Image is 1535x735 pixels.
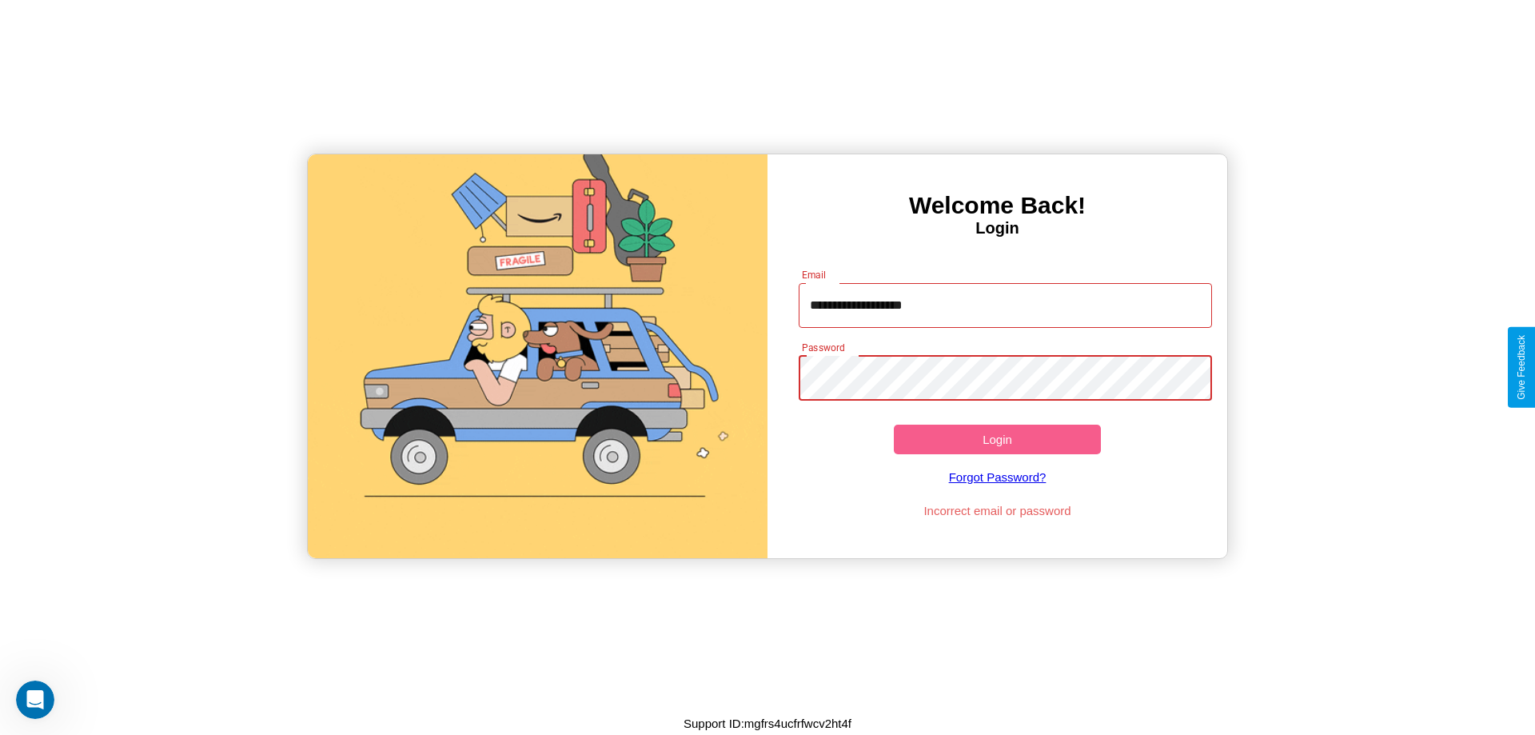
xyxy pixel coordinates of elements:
h4: Login [767,219,1227,238]
label: Email [802,268,827,282]
h3: Welcome Back! [767,192,1227,219]
p: Incorrect email or password [791,500,1205,521]
a: Forgot Password? [791,454,1205,500]
label: Password [802,341,844,354]
div: Give Feedback [1516,335,1527,400]
img: gif [308,154,767,558]
button: Login [894,425,1101,454]
iframe: Intercom live chat [16,681,54,719]
p: Support ID: mgfrs4ucfrfwcv2ht4f [684,713,851,734]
